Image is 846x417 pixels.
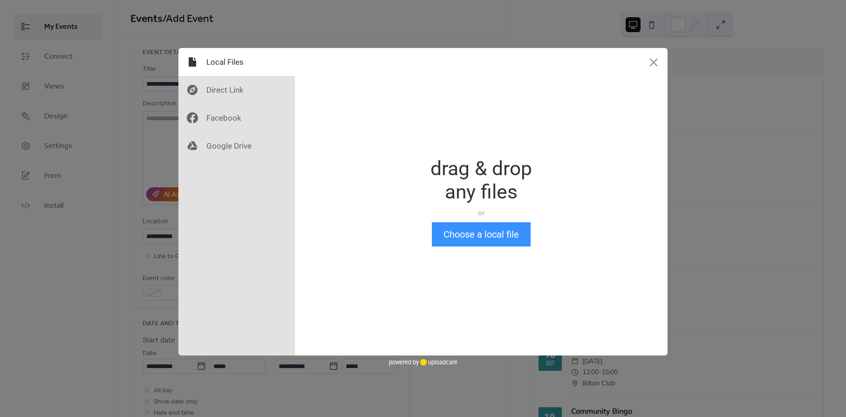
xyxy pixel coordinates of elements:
[178,132,295,160] div: Google Drive
[430,157,532,204] div: drag & drop any files
[419,359,457,366] a: uploadcare
[178,104,295,132] div: Facebook
[640,48,668,76] button: Close
[432,222,531,246] button: Choose a local file
[389,355,457,369] div: powered by
[178,48,295,76] div: Local Files
[430,208,532,218] div: or
[178,76,295,104] div: Direct Link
